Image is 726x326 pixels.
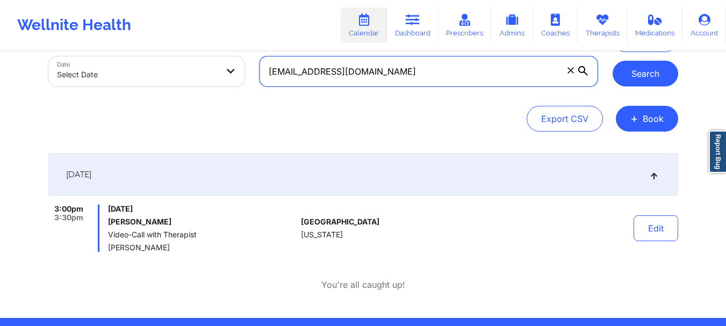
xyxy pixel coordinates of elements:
h6: [PERSON_NAME] [108,218,297,226]
a: Coaches [533,8,578,43]
a: Admins [491,8,533,43]
p: You're all caught up! [321,279,405,291]
span: [DATE] [108,205,297,213]
a: Report Bug [709,131,726,173]
div: Select Date [57,63,218,86]
a: Calendar [341,8,387,43]
span: [GEOGRAPHIC_DATA] [301,218,379,226]
a: Account [682,8,726,43]
span: + [630,115,638,121]
button: Search [613,61,678,86]
span: [PERSON_NAME] [108,243,297,252]
span: 3:00pm [54,205,83,213]
a: Dashboard [387,8,439,43]
button: +Book [616,106,678,132]
a: Therapists [578,8,628,43]
span: [US_STATE] [301,230,343,239]
a: Prescribers [439,8,492,43]
button: Edit [634,215,678,241]
span: 3:30pm [54,213,83,222]
a: Medications [628,8,683,43]
input: Search by patient email [260,56,597,86]
button: Export CSV [527,106,603,132]
span: Video-Call with Therapist [108,230,297,239]
span: [DATE] [66,169,91,180]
